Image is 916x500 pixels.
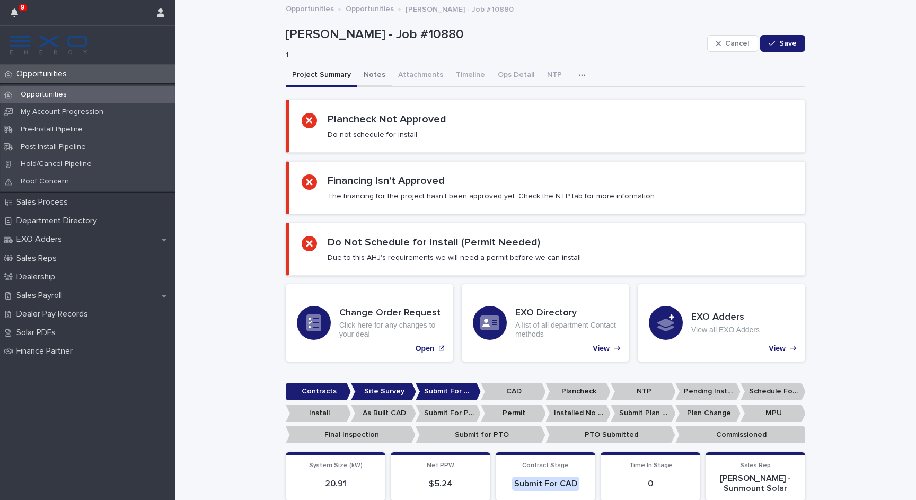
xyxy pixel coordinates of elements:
[607,479,694,489] p: 0
[12,160,100,169] p: Hold/Cancel Pipeline
[712,473,799,494] p: [PERSON_NAME] - Sunmount Solar
[286,284,453,362] a: Open
[309,462,363,469] span: System Size (kW)
[416,383,481,400] p: Submit For CAD
[545,383,611,400] p: Plancheck
[545,426,675,444] p: PTO Submitted
[286,426,416,444] p: Final Inspection
[691,326,760,335] p: View all EXO Adders
[346,2,394,14] a: Opportunities
[522,462,569,469] span: Contract Stage
[515,321,618,339] p: A list of all department Contact methods
[12,272,64,282] p: Dealership
[491,65,541,87] button: Ops Detail
[725,40,749,47] span: Cancel
[286,27,703,42] p: [PERSON_NAME] - Job #10880
[328,253,583,262] p: Due to this AHJ's requirements we will need a permit before we can install.
[416,405,481,422] p: Submit For Permit
[328,191,656,201] p: The financing for the project hasn't been approved yet. Check the NTP tab for more information.
[286,405,351,422] p: Install
[12,216,105,226] p: Department Directory
[339,308,442,319] h3: Change Order Request
[675,426,805,444] p: Commissioned
[12,69,75,79] p: Opportunities
[512,477,579,491] div: Submit For CAD
[12,177,77,186] p: Roof Concern
[397,479,484,489] p: $ 5.24
[769,344,786,353] p: View
[286,65,357,87] button: Project Summary
[12,328,64,338] p: Solar PDFs
[286,2,334,14] a: Opportunities
[629,462,672,469] span: Time In Stage
[328,174,445,187] h2: Financing Isn't Approved
[427,462,454,469] span: Net PPW
[328,236,540,249] h2: Do Not Schedule for Install (Permit Needed)
[481,383,546,400] p: CAD
[760,35,805,52] button: Save
[12,291,71,301] p: Sales Payroll
[481,405,546,422] p: Permit
[675,405,741,422] p: Plan Change
[707,35,758,52] button: Cancel
[8,34,89,56] img: FKS5r6ZBThi8E5hshIGi
[12,90,75,99] p: Opportunities
[545,405,611,422] p: Installed No Permit
[357,65,392,87] button: Notes
[675,383,741,400] p: Pending Install Task
[450,65,491,87] button: Timeline
[339,321,442,339] p: Click here for any changes to your deal
[462,284,629,362] a: View
[779,40,797,47] span: Save
[416,426,545,444] p: Submit for PTO
[12,125,91,134] p: Pre-Install Pipeline
[593,344,610,353] p: View
[740,462,771,469] span: Sales Rep
[11,6,24,25] div: 9
[12,234,71,244] p: EXO Adders
[416,344,435,353] p: Open
[328,113,446,126] h2: Plancheck Not Approved
[12,197,76,207] p: Sales Process
[541,65,568,87] button: NTP
[392,65,450,87] button: Attachments
[21,4,24,11] p: 9
[741,383,806,400] p: Schedule For Install
[286,51,699,60] p: 1
[741,405,806,422] p: MPU
[611,383,676,400] p: NTP
[351,383,416,400] p: Site Survey
[292,479,379,489] p: 20.91
[328,130,417,139] p: Do not schedule for install
[515,308,618,319] h3: EXO Directory
[406,3,514,14] p: [PERSON_NAME] - Job #10880
[286,383,351,400] p: Contracts
[691,312,760,323] h3: EXO Adders
[12,253,65,264] p: Sales Reps
[12,346,81,356] p: Finance Partner
[611,405,676,422] p: Submit Plan Change
[638,284,805,362] a: View
[12,309,96,319] p: Dealer Pay Records
[12,108,112,117] p: My Account Progression
[12,143,94,152] p: Post-Install Pipeline
[351,405,416,422] p: As Built CAD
